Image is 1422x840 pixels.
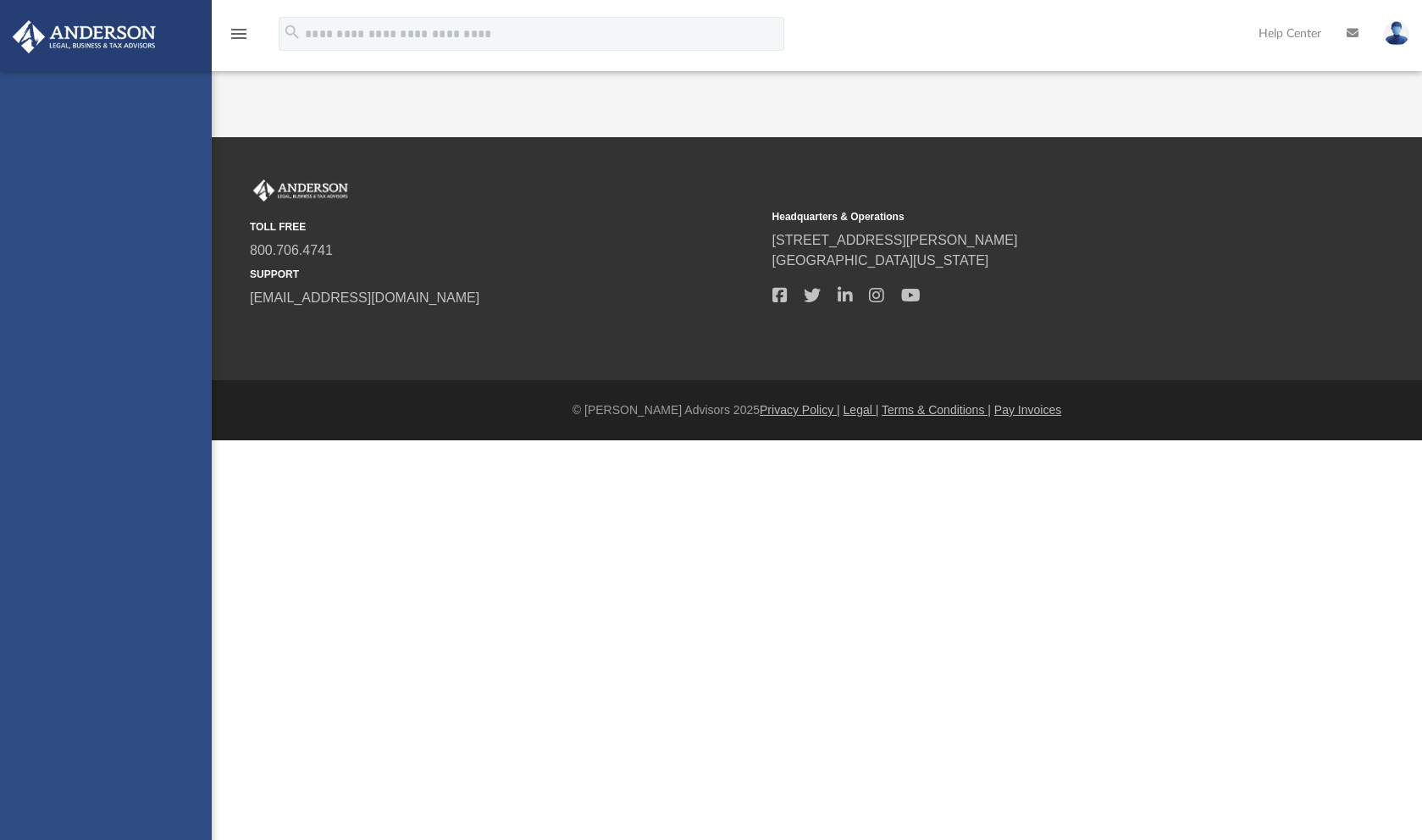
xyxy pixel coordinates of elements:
[250,219,761,235] small: TOLL FREE
[772,233,1018,247] a: [STREET_ADDRESS][PERSON_NAME]
[994,403,1061,417] a: Pay Invoices
[283,23,302,41] i: search
[212,401,1422,419] div: © [PERSON_NAME] Advisors 2025
[229,24,249,44] i: menu
[229,32,249,44] a: menu
[250,243,333,257] a: 800.706.4741
[844,403,879,417] a: Legal |
[760,403,840,417] a: Privacy Policy |
[250,267,761,282] small: SUPPORT
[250,290,479,305] a: [EMAIL_ADDRESS][DOMAIN_NAME]
[250,180,351,202] img: Anderson Advisors Platinum Portal
[772,253,989,268] a: [GEOGRAPHIC_DATA][US_STATE]
[882,403,991,417] a: Terms & Conditions |
[772,209,1283,224] small: Headquarters & Operations
[8,20,161,53] img: Anderson Advisors Platinum Portal
[1384,21,1409,46] img: User Pic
